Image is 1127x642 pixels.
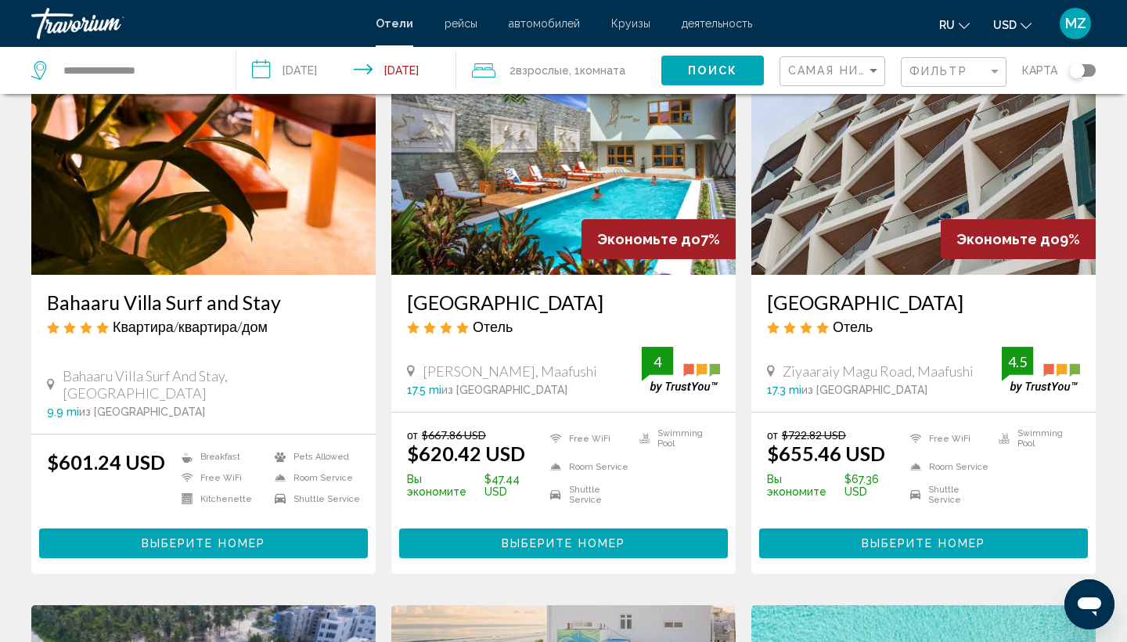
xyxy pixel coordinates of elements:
span: MZ [1065,16,1086,31]
button: Travelers: 2 adults, 0 children [456,47,661,94]
del: $722.82 USD [782,428,846,442]
span: , 1 [569,60,625,81]
img: Hotel image [31,24,376,275]
iframe: Кнопка запуска окна обмена сообщениями [1064,579,1114,629]
li: Kitchenette [174,492,267,506]
span: от [767,428,778,442]
span: из [GEOGRAPHIC_DATA] [441,384,567,396]
del: $667.86 USD [422,428,486,442]
span: карта [1022,60,1057,81]
span: Выберите номер [502,538,625,550]
a: деятельность [682,17,752,30]
button: Toggle map [1057,63,1096,78]
span: Экономьте до [597,231,700,247]
span: Квартира/квартира/дом [113,318,268,335]
div: 4 star Apartment [47,318,360,335]
div: 4 star Hotel [767,318,1080,335]
li: Swimming Pool [991,428,1080,449]
li: Room Service [542,456,631,477]
span: 2 [509,60,569,81]
span: Экономьте до [956,231,1060,247]
button: Filter [901,56,1006,88]
span: USD [993,19,1017,31]
button: Change currency [993,13,1032,36]
span: Выберите номер [142,538,265,550]
a: Выберите номер [759,532,1088,550]
span: Комната [580,64,625,77]
img: Hotel image [751,24,1096,275]
span: Bahaaru Villa Surf And Stay, [GEOGRAPHIC_DATA] [63,367,360,402]
span: [PERSON_NAME], Maafushi [423,362,597,380]
span: 17.3 mi [767,384,801,396]
a: рейсы [445,17,477,30]
li: Room Service [902,456,992,477]
a: [GEOGRAPHIC_DATA] [767,290,1080,314]
a: Отели [376,17,413,30]
span: Поиск [688,65,737,78]
a: [GEOGRAPHIC_DATA] [407,290,720,314]
li: Shuttle Service [267,492,360,506]
li: Free WiFi [174,471,267,485]
li: Free WiFi [902,428,992,449]
button: Выберите номер [39,528,368,557]
span: Отель [833,318,873,335]
ins: $601.24 USD [47,450,165,474]
li: Room Service [267,471,360,485]
a: автомобилей [509,17,580,30]
mat-select: Sort by [788,65,880,78]
a: Круизы [611,17,650,30]
button: Выберите номер [759,528,1088,557]
p: $47.44 USD [407,473,542,498]
button: Change language [939,13,970,36]
li: Shuttle Service [902,485,992,505]
span: ru [939,19,955,31]
span: Фильтр [909,65,967,78]
li: Swimming Pool [632,428,720,449]
a: Bahaaru Villa Surf and Stay [47,290,360,314]
li: Pets Allowed [267,450,360,463]
span: Ziyaaraiy Magu Road, Maafushi [783,362,974,380]
a: Выберите номер [399,532,728,550]
button: User Menu [1055,7,1096,40]
button: Выберите номер [399,528,728,557]
span: Вы экономите [407,473,481,498]
span: 17.5 mi [407,384,441,396]
ins: $620.42 USD [407,442,525,465]
img: trustyou-badge.svg [642,347,720,393]
img: trustyou-badge.svg [1002,347,1080,393]
p: $67.36 USD [767,473,902,498]
a: Travorium [31,8,360,39]
div: 4 star Hotel [407,318,720,335]
div: 7% [582,219,736,259]
span: Выберите номер [862,538,985,550]
span: Отель [473,318,513,335]
button: Check-in date: Oct 12, 2025 Check-out date: Oct 18, 2025 [236,47,457,94]
span: Самая низкая цена [788,64,933,77]
img: Hotel image [391,24,736,275]
div: 4 [642,352,673,371]
span: из [GEOGRAPHIC_DATA] [79,406,205,418]
li: Shuttle Service [542,485,631,505]
span: Взрослые [516,64,569,77]
div: 9% [941,219,1096,259]
button: Поиск [661,56,764,85]
span: Вы экономите [767,473,841,498]
div: 4.5 [1002,352,1033,371]
span: от [407,428,418,442]
a: Выберите номер [39,532,368,550]
li: Free WiFi [542,428,631,449]
span: 9.9 mi [47,406,79,418]
li: Breakfast [174,450,267,463]
span: из [GEOGRAPHIC_DATA] [801,384,927,396]
ins: $655.46 USD [767,442,885,465]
